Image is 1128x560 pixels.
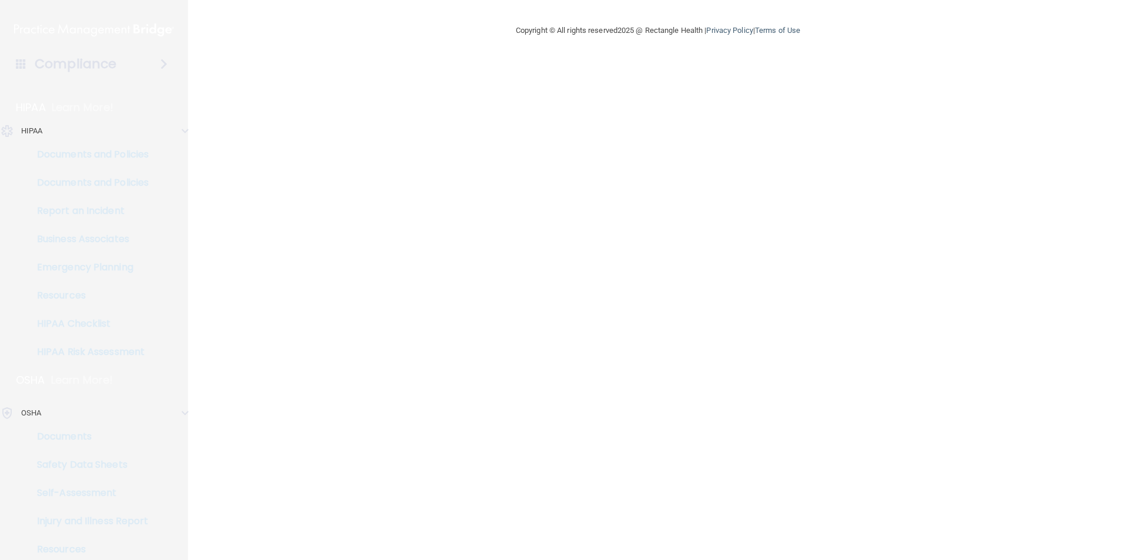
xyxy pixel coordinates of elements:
[8,515,168,527] p: Injury and Illness Report
[8,459,168,471] p: Safety Data Sheets
[35,56,116,72] h4: Compliance
[8,431,168,442] p: Documents
[8,318,168,330] p: HIPAA Checklist
[16,100,46,115] p: HIPAA
[21,124,43,138] p: HIPAA
[8,544,168,555] p: Resources
[21,406,41,420] p: OSHA
[706,26,753,35] a: Privacy Policy
[8,290,168,301] p: Resources
[16,373,45,387] p: OSHA
[8,346,168,358] p: HIPAA Risk Assessment
[444,12,872,49] div: Copyright © All rights reserved 2025 @ Rectangle Health | |
[14,18,174,42] img: PMB logo
[8,487,168,499] p: Self-Assessment
[755,26,800,35] a: Terms of Use
[8,149,168,160] p: Documents and Policies
[8,233,168,245] p: Business Associates
[52,100,114,115] p: Learn More!
[8,261,168,273] p: Emergency Planning
[8,205,168,217] p: Report an Incident
[8,177,168,189] p: Documents and Policies
[51,373,113,387] p: Learn More!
